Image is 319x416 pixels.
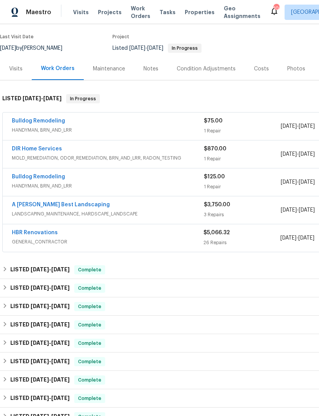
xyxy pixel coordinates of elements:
[31,322,70,327] span: -
[23,96,41,101] span: [DATE]
[203,239,280,246] div: 26 Repairs
[10,357,70,366] h6: LISTED
[204,127,281,135] div: 1 Repair
[10,375,70,385] h6: LISTED
[287,65,305,73] div: Photos
[177,65,236,73] div: Condition Adjustments
[51,322,70,327] span: [DATE]
[204,155,281,163] div: 1 Repair
[280,235,296,241] span: [DATE]
[31,395,49,401] span: [DATE]
[204,211,281,219] div: 3 Repairs
[12,118,65,124] a: Bulldog Remodeling
[131,5,150,20] span: Work Orders
[204,202,230,207] span: $3,750.00
[51,377,70,382] span: [DATE]
[129,46,145,51] span: [DATE]
[2,94,62,103] h6: LISTED
[159,10,176,15] span: Tasks
[51,340,70,346] span: [DATE]
[26,8,51,16] span: Maestro
[31,267,49,272] span: [DATE]
[281,207,297,213] span: [DATE]
[10,320,70,330] h6: LISTED
[281,179,297,185] span: [DATE]
[67,95,99,103] span: In Progress
[12,238,203,246] span: GENERAL_CONTRACTOR
[204,146,226,152] span: $870.00
[10,284,70,293] h6: LISTED
[224,5,260,20] span: Geo Assignments
[112,46,202,51] span: Listed
[31,340,49,346] span: [DATE]
[31,303,49,309] span: [DATE]
[31,303,70,309] span: -
[281,122,315,130] span: -
[298,235,314,241] span: [DATE]
[12,154,204,162] span: MOLD_REMEDIATION, ODOR_REMEDIATION, BRN_AND_LRR, RADON_TESTING
[31,377,49,382] span: [DATE]
[204,183,281,191] div: 1 Repair
[281,124,297,129] span: [DATE]
[9,65,23,73] div: Visits
[273,5,279,12] div: 101
[51,267,70,272] span: [DATE]
[75,358,104,365] span: Complete
[169,46,201,51] span: In Progress
[31,377,70,382] span: -
[31,285,49,290] span: [DATE]
[299,124,315,129] span: [DATE]
[75,303,104,310] span: Complete
[10,302,70,311] h6: LISTED
[75,376,104,384] span: Complete
[204,118,223,124] span: $75.00
[31,285,70,290] span: -
[12,230,58,235] a: HBR Renovations
[281,178,315,186] span: -
[43,96,62,101] span: [DATE]
[112,34,129,39] span: Project
[280,234,314,242] span: -
[75,395,104,402] span: Complete
[254,65,269,73] div: Costs
[12,182,204,190] span: HANDYMAN, BRN_AND_LRR
[204,174,225,179] span: $125.00
[31,359,70,364] span: -
[93,65,125,73] div: Maintenance
[31,340,70,346] span: -
[147,46,163,51] span: [DATE]
[12,210,204,218] span: LANDSCAPING_MAINTENANCE, HARDSCAPE_LANDSCAPE
[10,265,70,274] h6: LISTED
[75,266,104,274] span: Complete
[12,126,204,134] span: HANDYMAN, BRN_AND_LRR
[75,339,104,347] span: Complete
[143,65,158,73] div: Notes
[185,8,215,16] span: Properties
[10,394,70,403] h6: LISTED
[299,152,315,157] span: [DATE]
[299,179,315,185] span: [DATE]
[23,96,62,101] span: -
[41,65,75,72] div: Work Orders
[281,150,315,158] span: -
[73,8,89,16] span: Visits
[75,321,104,329] span: Complete
[203,230,230,235] span: $5,066.32
[51,285,70,290] span: [DATE]
[10,339,70,348] h6: LISTED
[31,395,70,401] span: -
[129,46,163,51] span: -
[51,395,70,401] span: [DATE]
[12,146,62,152] a: DIR Home Services
[51,303,70,309] span: [DATE]
[299,207,315,213] span: [DATE]
[31,359,49,364] span: [DATE]
[281,152,297,157] span: [DATE]
[31,267,70,272] span: -
[51,359,70,364] span: [DATE]
[12,174,65,179] a: Bulldog Remodeling
[75,284,104,292] span: Complete
[281,206,315,214] span: -
[98,8,122,16] span: Projects
[31,322,49,327] span: [DATE]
